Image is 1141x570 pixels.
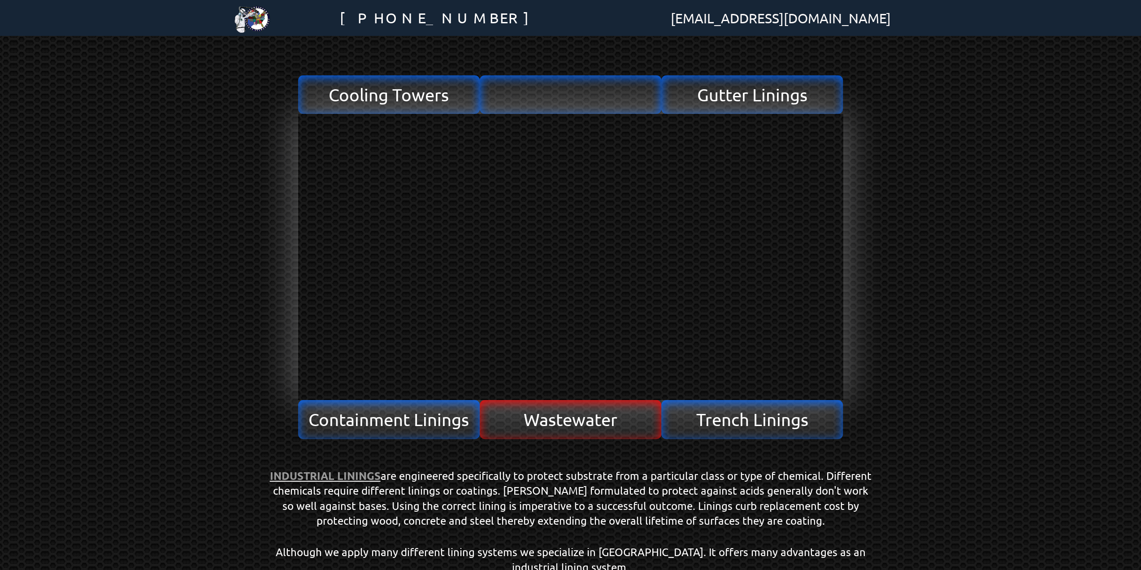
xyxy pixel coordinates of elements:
a: Wastewater [480,400,661,439]
a: Gutter Linings [661,75,843,114]
span: Containment Linings [308,411,469,428]
span: [EMAIL_ADDRESS][DOMAIN_NAME] [671,8,891,28]
a: Trench Linings [661,400,843,439]
strong: INDUSTRIAL LININGS [270,469,381,483]
a: Containment Linings [298,400,480,439]
span: Wastewater [524,411,617,428]
p: are engineered specifically to protect substrate from a particular class or type of chemical. Dif... [268,468,873,528]
span: [PHONE_NUMBER] [340,11,544,25]
a: [PHONE_NUMBER] [340,11,615,25]
span: Gutter Linings [697,86,807,103]
span: Cooling Towers [329,86,449,103]
a: Cooling Towers [298,75,480,114]
span: Trench Linings [696,411,808,428]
